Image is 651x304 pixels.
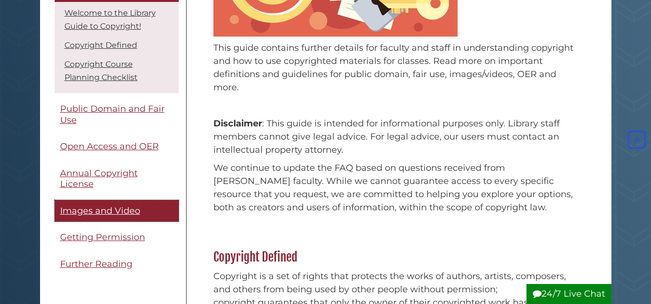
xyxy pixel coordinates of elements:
span: Getting Permission [60,232,145,243]
a: Further Reading [55,253,179,275]
a: Back to Top [625,134,649,145]
a: Welcome to the Library Guide to Copyright! [64,9,156,31]
a: Open Access and OER [55,136,179,158]
a: Annual Copyright License [55,162,179,195]
a: Copyright Defined [64,41,137,50]
p: This guide contains further details for faculty and staff in understanding copyright and how to u... [213,41,577,94]
a: Images and Video [55,200,179,222]
h2: Copyright Defined [209,249,582,265]
span: Annual Copyright License [60,168,138,190]
span: Public Domain and Fair Use [60,104,165,126]
p: We continue to update the FAQ based on questions received from [PERSON_NAME] faculty. While we ca... [213,162,577,214]
a: Public Domain and Fair Use [55,99,179,131]
span: Further Reading [60,259,132,269]
a: Copyright Course Planning Checklist [64,60,138,82]
a: Getting Permission [55,227,179,249]
button: 24/7 Live Chat [526,284,611,304]
span: Images and Video [60,205,140,216]
span: Open Access and OER [60,142,159,152]
p: : This guide is intended for informational purposes only. Library staff members cannot give legal... [213,117,577,157]
strong: Disclaimer [213,118,262,129]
